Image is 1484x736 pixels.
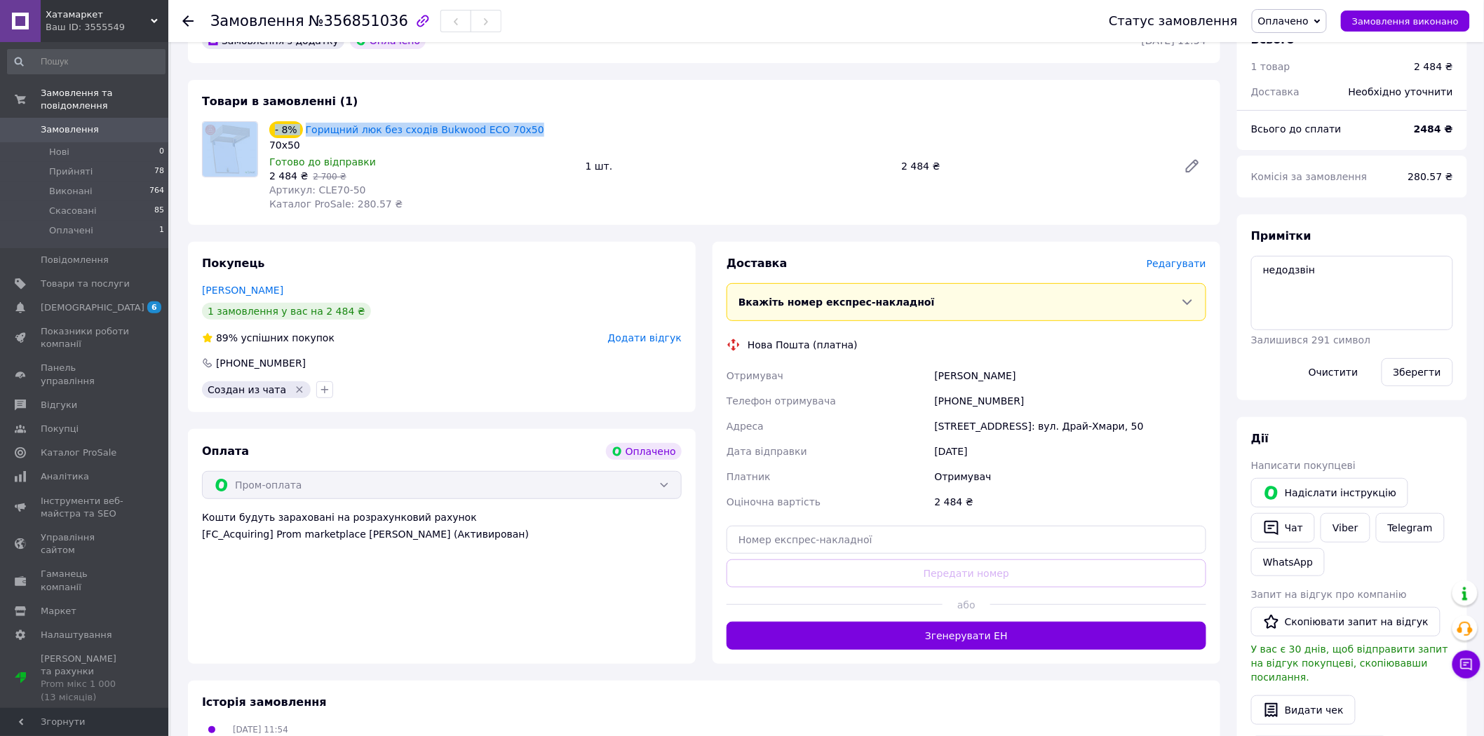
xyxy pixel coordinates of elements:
[49,165,93,178] span: Прийняті
[269,138,574,152] div: 70х50
[41,325,130,350] span: Показники роботи компанії
[1321,513,1370,543] a: Viber
[41,87,168,112] span: Замовлення та повідомлення
[1251,513,1315,543] button: Чат
[606,443,682,460] div: Оплачено
[41,495,130,520] span: Інструменти веб-майстра та SEO
[41,123,99,136] span: Замовлення
[41,301,144,314] span: [DEMOGRAPHIC_DATA]
[727,622,1206,650] button: Згенерувати ЕН
[154,165,164,178] span: 78
[1251,86,1300,97] span: Доставка
[154,205,164,217] span: 85
[727,421,764,432] span: Адреса
[202,257,265,270] span: Покупець
[727,370,783,381] span: Отримувач
[216,332,238,343] span: 89%
[1341,11,1470,32] button: Замовлення виконано
[1251,460,1356,471] span: Написати покупцеві
[233,725,288,735] span: [DATE] 11:54
[1109,14,1238,28] div: Статус замовлення
[269,170,308,182] span: 2 484 ₴
[7,49,166,74] input: Пошук
[1352,16,1459,27] span: Замовлення виконано
[202,695,327,709] span: Історія замовлення
[208,384,286,395] span: Создан из чата
[46,21,168,34] div: Ваш ID: 3555549
[1452,650,1480,679] button: Чат з покупцем
[41,447,116,459] span: Каталог ProSale
[1251,61,1290,72] span: 1 товар
[1178,152,1206,180] a: Редагувати
[210,13,304,29] span: Замовлення
[738,297,935,308] span: Вкажіть номер експрес-накладної
[1147,258,1206,269] span: Редагувати
[309,13,408,29] span: №356851036
[269,156,376,168] span: Готово до відправки
[202,444,249,458] span: Оплата
[149,185,164,198] span: 764
[1251,171,1368,182] span: Комісія за замовлення
[41,605,76,618] span: Маркет
[41,362,130,387] span: Панель управління
[727,395,836,407] span: Телефон отримувача
[49,185,93,198] span: Виконані
[1251,123,1342,135] span: Всього до сплати
[1251,643,1448,683] span: У вас є 30 днів, щоб відправити запит на відгук покупцеві, скопіювавши посилання.
[932,464,1209,489] div: Отримувач
[932,439,1209,464] div: [DATE]
[203,122,257,177] img: Горищний люк без сходів Bukwood ECO 70х50
[1408,171,1453,182] span: 280.57 ₴
[202,285,283,296] a: [PERSON_NAME]
[306,124,544,135] a: Горищний люк без сходів Bukwood ECO 70х50
[1297,358,1370,386] button: Очистити
[1258,15,1309,27] span: Оплачено
[932,363,1209,388] div: [PERSON_NAME]
[727,526,1206,554] input: Номер експрес-накладної
[182,14,194,28] div: Повернутися назад
[727,471,771,482] span: Платник
[46,8,151,21] span: Хатамаркет
[294,384,305,395] svg: Видалити мітку
[269,198,403,210] span: Каталог ProSale: 280.57 ₴
[41,399,77,411] span: Відгуки
[159,146,164,158] span: 0
[202,331,335,345] div: успішних покупок
[1382,358,1453,386] button: Зберегти
[727,446,807,457] span: Дата відправки
[202,510,682,541] div: Кошти будуть зараховані на розрахунковий рахунок
[202,527,682,541] div: [FC_Acquiring] Prom marketplace [PERSON_NAME] (Активирован)
[1251,334,1371,346] span: Залишився 291 символ
[215,356,307,370] div: [PHONE_NUMBER]
[1415,60,1453,74] div: 2 484 ₴
[41,470,89,483] span: Аналітика
[580,156,896,176] div: 1 шт.
[41,423,79,435] span: Покупці
[1251,432,1269,445] span: Дії
[932,489,1209,514] div: 2 484 ₴
[49,146,69,158] span: Нові
[269,184,366,196] span: Артикул: CLE70-50
[727,496,821,507] span: Оціночна вартість
[932,414,1209,439] div: [STREET_ADDRESS]: вул. Драй-Хмари, 50
[41,531,130,557] span: Управління сайтом
[49,205,97,217] span: Скасовані
[1251,695,1356,725] button: Видати чек
[1251,548,1325,576] a: WhatsApp
[896,156,1173,176] div: 2 484 ₴
[41,629,112,641] span: Налаштування
[744,338,861,352] div: Нова Пошта (платна)
[147,301,161,313] span: 6
[1376,513,1445,543] a: Telegram
[41,254,109,266] span: Повідомлення
[41,568,130,593] span: Гаманець компанії
[1414,123,1453,135] b: 2484 ₴
[41,678,130,703] div: Prom мікс 1 000 (13 місяців)
[932,388,1209,414] div: [PHONE_NUMBER]
[41,653,130,704] span: [PERSON_NAME] та рахунки
[1251,478,1408,507] button: Надіслати інструкцію
[1251,607,1441,636] button: Скопіювати запит на відгук
[269,121,303,138] div: - 8%
[1340,76,1462,107] div: Необхідно уточнити
[49,224,93,237] span: Оплачені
